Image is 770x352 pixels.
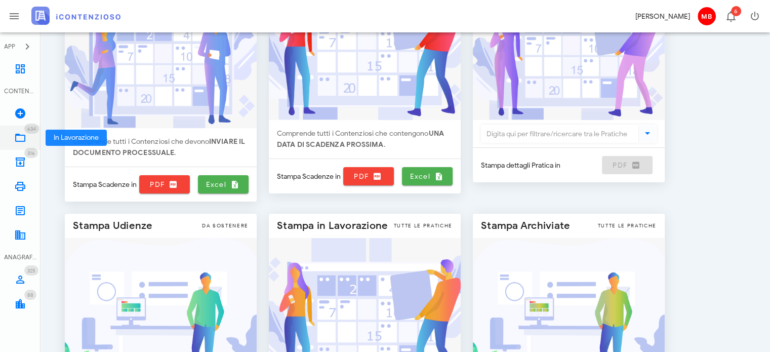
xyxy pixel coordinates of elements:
[198,175,249,193] a: Excel
[139,175,190,193] a: PDF
[27,126,36,132] span: 634
[24,290,36,300] span: Distintivo
[27,150,35,157] span: 316
[481,125,636,142] input: Digita qui per filtrare/ricercare tra le Pratiche
[24,265,38,276] span: Distintivo
[27,292,33,298] span: 88
[31,7,120,25] img: logo-text-2x.png
[731,6,741,16] span: Distintivo
[698,7,716,25] span: MB
[347,172,390,181] span: PDF
[65,128,257,167] div: Comprende tutti i Contenziosi che devono .
[694,4,718,28] button: MB
[202,222,249,230] span: da sostenere
[402,167,453,185] a: Excel
[202,180,245,189] span: Excel
[598,222,657,230] span: tutte le pratiche
[143,180,186,189] span: PDF
[277,218,388,234] span: Stampa in Lavorazione
[4,87,36,96] div: CONTENZIOSO
[394,222,453,230] span: tutte le pratiche
[269,120,461,159] div: Comprende tutti i Contenziosi che contengono .
[24,148,38,158] span: Distintivo
[73,218,153,234] span: Stampa Udienze
[343,167,394,185] a: PDF
[481,160,560,171] span: Stampa dettagli Pratica in
[635,11,690,22] div: [PERSON_NAME]
[24,124,39,134] span: Distintivo
[277,171,341,182] span: Stampa Scadenze in
[27,267,35,274] span: 325
[73,179,137,190] span: Stampa Scadenze in
[4,253,36,262] div: ANAGRAFICA
[718,4,743,28] button: Distintivo
[406,172,449,181] span: Excel
[481,218,570,234] span: Stampa Archiviate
